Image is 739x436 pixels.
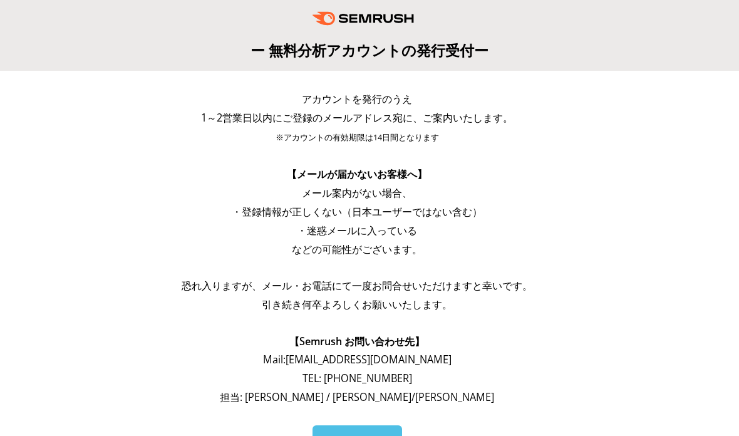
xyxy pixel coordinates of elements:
[289,335,425,348] span: 【Semrush お問い合わせ先】
[201,111,513,125] span: 1～2営業日以内にご登録のメールアドレス宛に、ご案内いたします。
[302,371,412,385] span: TEL: [PHONE_NUMBER]
[302,92,412,106] span: アカウントを発行のうえ
[292,242,422,256] span: などの可能性がございます。
[302,186,412,200] span: メール案内がない場合、
[251,40,488,60] span: ー 無料分析アカウントの発行受付ー
[263,353,452,366] span: Mail: [EMAIL_ADDRESS][DOMAIN_NAME]
[220,390,494,404] span: 担当: [PERSON_NAME] / [PERSON_NAME]/[PERSON_NAME]
[297,224,417,237] span: ・迷惑メールに入っている
[182,279,532,293] span: 恐れ入りますが、メール・お電話にて一度お問合せいただけますと幸いです。
[232,205,482,219] span: ・登録情報が正しくない（日本ユーザーではない含む）
[276,132,439,143] span: ※アカウントの有効期限は14日間となります
[262,298,452,311] span: 引き続き何卒よろしくお願いいたします。
[287,167,427,181] span: 【メールが届かないお客様へ】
